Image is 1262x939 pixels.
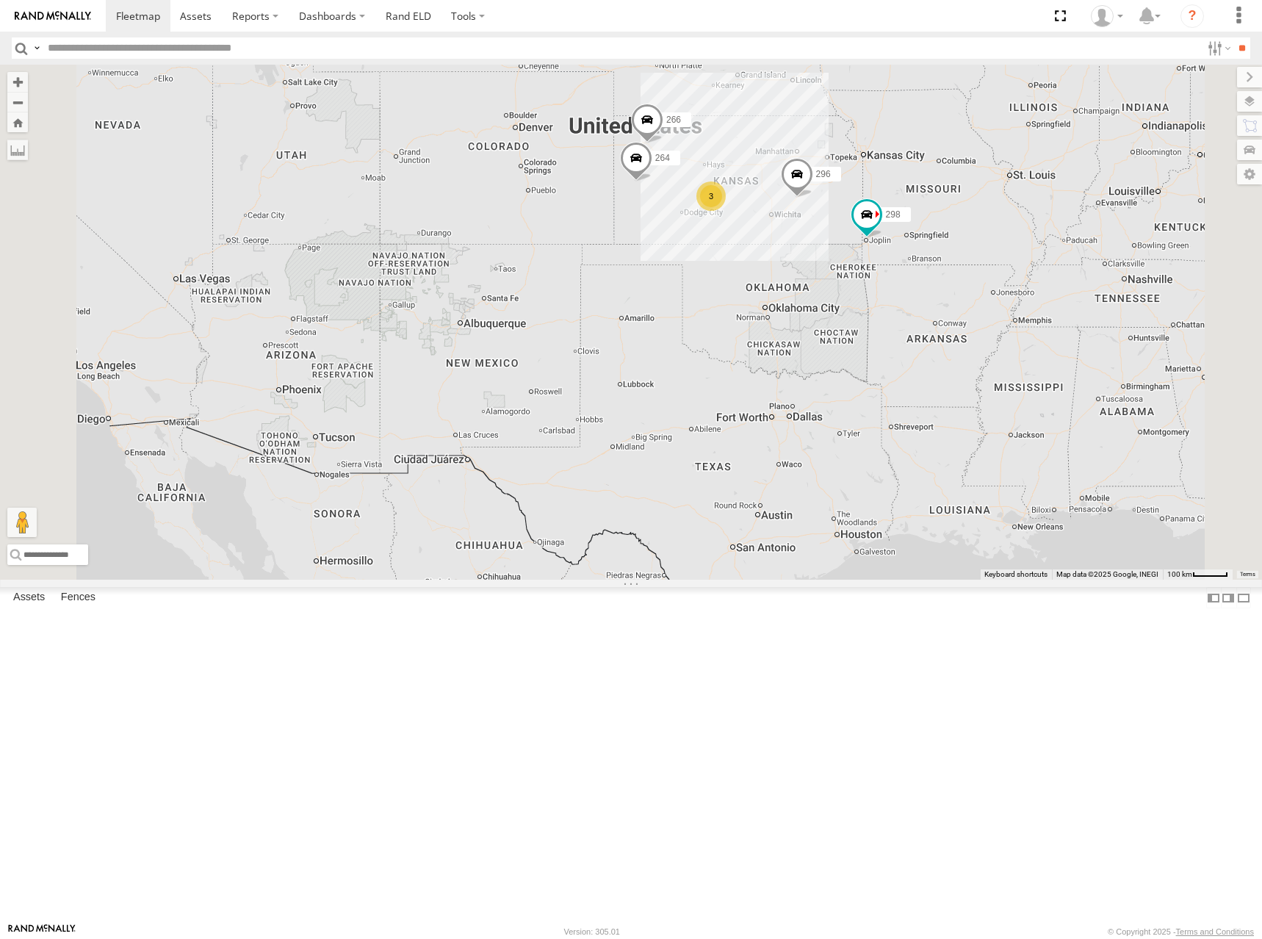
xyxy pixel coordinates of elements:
[1086,5,1128,27] div: Shane Miller
[7,92,28,112] button: Zoom out
[6,588,52,608] label: Assets
[984,569,1048,580] button: Keyboard shortcuts
[1202,37,1233,59] label: Search Filter Options
[696,181,726,211] div: 3
[7,508,37,537] button: Drag Pegman onto the map to open Street View
[31,37,43,59] label: Search Query
[7,72,28,92] button: Zoom in
[7,112,28,132] button: Zoom Home
[564,927,620,936] div: Version: 305.01
[8,924,76,939] a: Visit our Website
[1056,570,1158,578] span: Map data ©2025 Google, INEGI
[1180,4,1204,28] i: ?
[1108,927,1254,936] div: © Copyright 2025 -
[1206,587,1221,608] label: Dock Summary Table to the Left
[1221,587,1236,608] label: Dock Summary Table to the Right
[54,588,103,608] label: Fences
[1236,587,1251,608] label: Hide Summary Table
[1240,571,1255,577] a: Terms
[1163,569,1233,580] button: Map Scale: 100 km per 45 pixels
[1167,570,1192,578] span: 100 km
[886,209,901,220] span: 298
[1176,927,1254,936] a: Terms and Conditions
[1237,164,1262,184] label: Map Settings
[15,11,91,21] img: rand-logo.svg
[666,115,681,125] span: 266
[7,140,28,160] label: Measure
[816,169,831,179] span: 296
[655,152,670,162] span: 264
